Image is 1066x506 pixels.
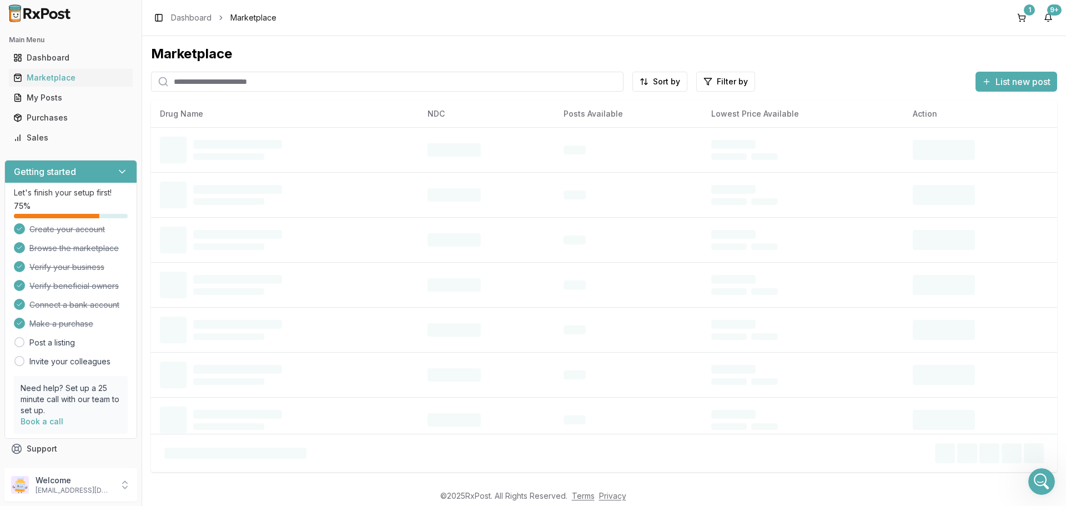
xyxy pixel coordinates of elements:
[696,72,755,92] button: Filter by
[29,224,105,235] span: Create your account
[27,463,64,474] span: Feedback
[171,12,276,23] nav: breadcrumb
[4,89,137,107] button: My Posts
[13,52,128,63] div: Dashboard
[54,6,126,14] h1: [PERSON_NAME]
[9,139,213,173] div: Manuel says…
[4,459,137,479] button: Feedback
[9,268,213,293] div: Manuel says…
[632,72,687,92] button: Sort by
[171,12,212,23] a: Dashboard
[13,92,128,103] div: My Posts
[18,299,119,310] div: added to your cart as well
[29,299,119,310] span: Connect a bank account
[151,45,1057,63] div: Marketplace
[4,439,137,459] button: Support
[29,243,119,254] span: Browse the marketplace
[18,121,76,132] div: Yes sorry on it!
[7,4,28,26] button: go back
[29,356,110,367] a: Invite your colleagues
[653,76,680,87] span: Sort by
[13,112,128,123] div: Purchases
[976,72,1057,92] button: List new post
[9,68,133,88] a: Marketplace
[32,6,49,24] img: Profile image for Manuel
[4,49,137,67] button: Dashboard
[11,476,29,494] img: User avatar
[190,359,208,377] button: Send a message…
[195,4,215,24] div: Close
[174,326,213,350] div: Great
[9,139,117,164] div: Mounjaros in your cart!
[18,274,153,285] div: I found 5 x $550 each if that is ok?
[36,475,113,486] p: Welcome
[13,72,128,83] div: Marketplace
[21,383,121,416] p: Need help? Set up a 25 minute call with our team to set up.
[9,293,213,326] div: Manuel says…
[9,48,133,68] a: Dashboard
[1024,4,1035,16] div: 1
[702,101,904,127] th: Lowest Price Available
[49,62,204,83] div: Geez! got another one.. can you find 2 boxes?? TY
[904,101,1057,127] th: Action
[14,187,128,198] p: Let's finish your setup first!
[9,293,128,317] div: added to your cart as well
[18,146,108,157] div: Mounjaros in your cart!
[230,12,276,23] span: Marketplace
[9,340,213,359] textarea: Message…
[9,114,84,138] div: Yes sorry on it!
[13,132,128,143] div: Sales
[4,109,137,127] button: Purchases
[35,364,44,373] button: Gif picker
[40,187,213,233] div: Hello, we are looking for 5 bottles of [MEDICAL_DATA] 5mg #60 if you can find any. TY
[9,114,213,139] div: Manuel says…
[18,249,39,260] div: On it!
[17,364,26,373] button: Emoji picker
[29,318,93,329] span: Make a purchase
[9,108,133,128] a: Purchases
[9,36,133,44] h2: Main Menu
[9,187,213,242] div: JEFFREY says…
[9,55,213,99] div: JEFFREY says…
[9,128,133,148] a: Sales
[49,194,204,227] div: Hello, we are looking for 5 bottles of [MEDICAL_DATA] 5mg #60 if you can find any. TY
[174,4,195,26] button: Home
[9,99,213,114] div: [DATE]
[29,280,119,292] span: Verify beneficial owners
[9,11,213,55] div: JEFFREY says…
[183,333,204,344] div: Great
[572,491,595,500] a: Terms
[29,262,104,273] span: Verify your business
[36,486,113,495] p: [EMAIL_ADDRESS][DOMAIN_NAME]
[4,69,137,87] button: Marketplace
[21,417,63,426] a: Book a call
[1028,468,1055,495] iframe: Intercom live chat
[14,165,76,178] h3: Getting started
[151,101,419,127] th: Drug Name
[976,77,1057,88] a: List new post
[1047,4,1062,16] div: 9+
[14,201,31,212] span: 75 %
[9,242,48,267] div: On it!
[419,101,555,127] th: NDC
[29,337,75,348] a: Post a listing
[599,491,626,500] a: Privacy
[1039,9,1057,27] button: 9+
[9,172,213,187] div: [DATE]
[4,4,76,22] img: RxPost Logo
[9,88,133,108] a: My Posts
[995,75,1050,88] span: List new post
[4,129,137,147] button: Sales
[53,364,62,373] button: Upload attachment
[9,242,213,268] div: Manuel says…
[1013,9,1030,27] button: 1
[555,101,702,127] th: Posts Available
[40,55,213,90] div: Geez! got another one.. can you find 2 boxes?? TY
[9,268,162,292] div: I found 5 x $550 each if that is ok?
[9,326,213,352] div: JEFFREY says…
[717,76,748,87] span: Filter by
[54,14,108,25] p: Active 12h ago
